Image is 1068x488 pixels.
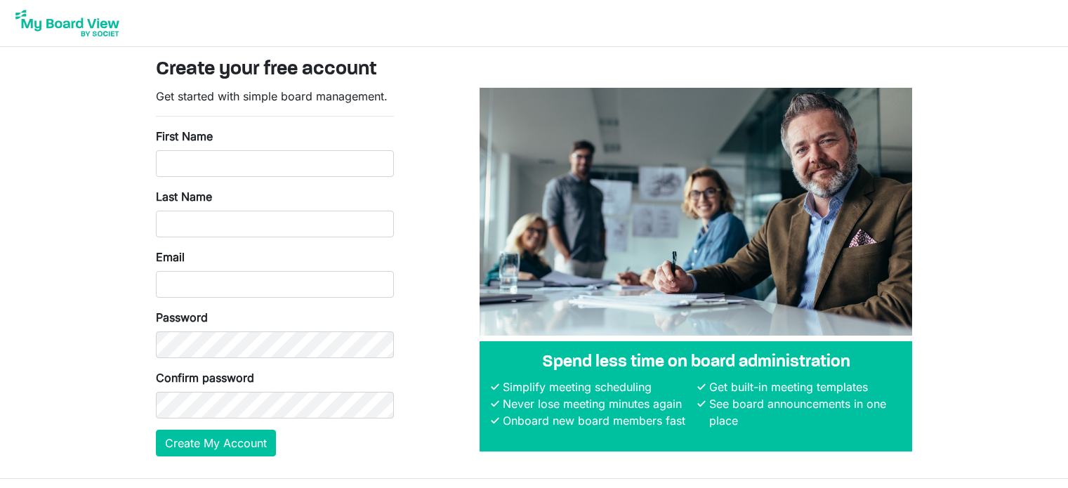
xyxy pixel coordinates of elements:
li: Get built-in meeting templates [706,378,901,395]
li: Simplify meeting scheduling [499,378,694,395]
label: Last Name [156,188,212,205]
img: A photograph of board members sitting at a table [480,88,912,336]
img: My Board View Logo [11,6,124,41]
label: Confirm password [156,369,254,386]
h4: Spend less time on board administration [491,352,901,373]
label: Password [156,309,208,326]
label: First Name [156,128,213,145]
span: Get started with simple board management. [156,89,388,103]
h3: Create your free account [156,58,913,82]
button: Create My Account [156,430,276,456]
li: Never lose meeting minutes again [499,395,694,412]
li: See board announcements in one place [706,395,901,429]
li: Onboard new board members fast [499,412,694,429]
label: Email [156,249,185,265]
